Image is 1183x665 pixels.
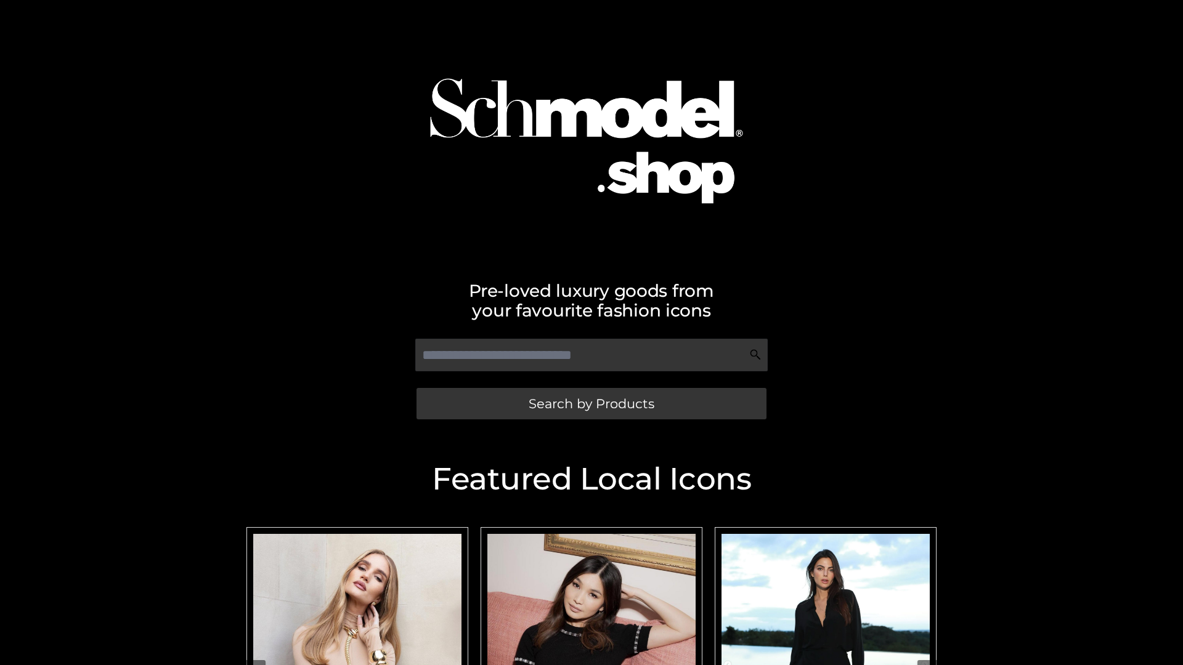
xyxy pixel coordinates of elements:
h2: Featured Local Icons​ [240,464,943,494]
img: Search Icon [749,349,762,361]
span: Search by Products [529,397,654,410]
a: Search by Products [417,388,766,419]
h2: Pre-loved luxury goods from your favourite fashion icons [240,281,943,320]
